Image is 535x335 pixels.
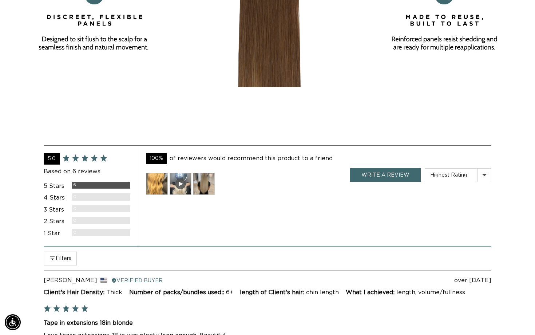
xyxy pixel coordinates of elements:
[146,153,167,164] span: 100%
[44,229,67,239] div: 1 Star
[106,289,122,295] div: Thick
[396,289,418,295] li: length
[44,252,77,265] button: Filters
[44,193,67,203] div: 4 Stars
[44,319,491,327] h2: Tape in extensions 18in blonde
[306,289,339,295] div: chin length
[346,289,396,295] div: What I achieved
[73,217,77,224] div: 0
[44,182,130,239] ul: Rating distribution
[129,289,226,295] div: Number of packs/bundles used:
[48,156,56,161] span: 5.0
[111,277,163,285] div: Verified Buyer
[73,182,76,189] div: 6
[240,289,306,295] div: length of Client's hair
[44,167,130,177] div: Based on 6 reviews
[226,289,233,295] div: 6+
[5,314,21,330] div: Accessibility Menu
[44,277,97,283] span: [PERSON_NAME]
[73,229,77,236] div: 0
[170,155,333,161] span: of reviewers would recommend this product to a friend
[73,205,77,212] div: 0
[44,217,67,226] div: 2 Stars
[44,205,67,215] div: 3 Stars
[146,173,168,195] img: Open user-uploaded photo and review in a modal
[44,182,67,191] div: 5 Stars
[418,289,465,295] li: volume/fullness
[100,277,107,283] span: United States
[499,300,535,335] iframe: Chat Widget
[454,277,491,283] span: over [DATE]
[44,289,106,295] div: Client's Hair Density
[350,168,421,182] a: Write a Review
[193,173,215,195] img: Open user-uploaded photo and review in a modal
[73,193,77,200] div: 0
